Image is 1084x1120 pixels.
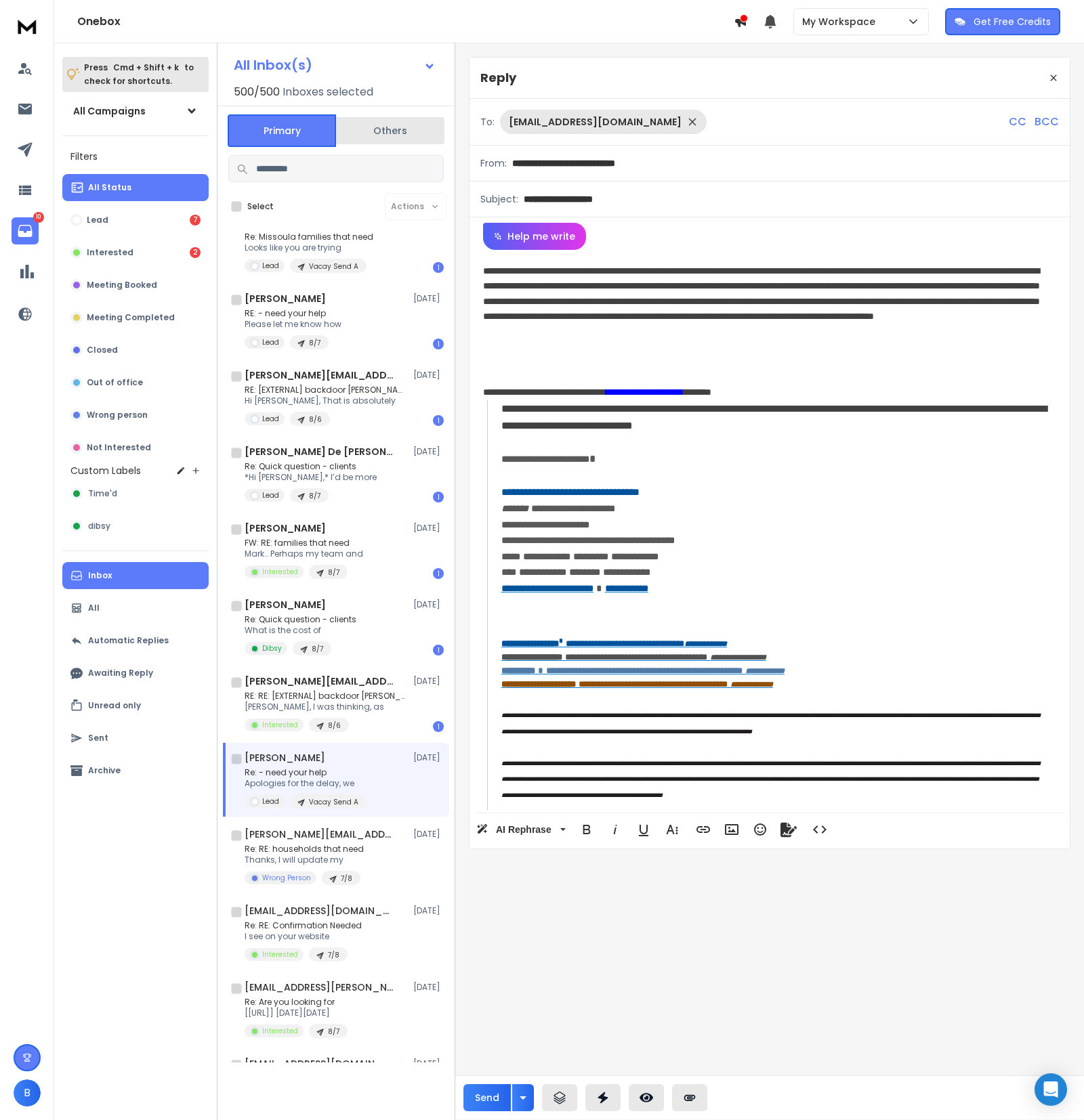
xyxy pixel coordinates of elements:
p: CC [1009,114,1026,130]
button: Emoticons [747,816,773,843]
p: [[URL]] [DATE][DATE] [245,1008,348,1018]
button: B [14,1079,41,1106]
p: [DATE] [413,1058,444,1069]
p: [DATE] [413,982,444,993]
p: Lead [262,414,279,424]
span: Cmd + Shift + k [111,60,181,75]
p: What is the cost of [245,625,356,636]
p: *Hi [PERSON_NAME],* I’d be more [245,472,377,483]
p: Re: Quick question - clients [245,461,377,472]
div: 7 [190,215,201,225]
p: [DATE] [413,293,444,304]
h1: [PERSON_NAME][EMAIL_ADDRESS][PERSON_NAME][DOMAIN_NAME] [245,827,394,841]
p: Vacay Send A [309,261,358,272]
button: Insert Link (⌘K) [690,816,716,843]
p: 8/7 [309,338,320,348]
div: Open Intercom Messenger [1035,1073,1067,1106]
button: All Inbox(s) [223,51,446,79]
p: 8/6 [309,414,322,425]
p: 8/7 [312,644,323,654]
p: 8/6 [328,720,341,731]
p: 8/7 [328,1027,339,1037]
p: [DATE] [413,752,444,763]
button: Interested2 [62,239,209,266]
h1: [EMAIL_ADDRESS][PERSON_NAME][DOMAIN_NAME] [245,981,394,994]
h1: [PERSON_NAME] [245,751,325,764]
h1: [PERSON_NAME][EMAIL_ADDRESS][PERSON_NAME][DOMAIN_NAME] [245,368,394,382]
button: Not Interested [62,434,209,461]
p: Get Free Credits [974,15,1051,28]
p: Lead [262,490,279,500]
button: All Status [62,174,209,201]
p: [DATE] [413,446,444,457]
button: Others [336,116,444,146]
p: Mark… Perhaps my team and [245,548,363,559]
p: FW: RE: families that need [245,538,363,548]
button: Insert Image (⌘P) [719,816,745,843]
p: RE: - need your help [245,308,341,319]
p: [DATE] [413,905,444,916]
h1: All Inbox(s) [234,58,312,72]
h1: Onebox [77,14,734,30]
p: Awaiting Reply [88,668,153,679]
p: Lead [262,337,279,347]
p: From: [480,156,507,170]
p: Re: RE: households that need [245,844,364,855]
div: 1 [433,339,444,349]
button: Automatic Replies [62,627,209,654]
div: 1 [433,492,444,502]
p: Out of office [87,377,143,388]
h1: [PERSON_NAME] [245,292,326,305]
p: Interested [262,949,298,960]
p: Interested [262,567,298,577]
span: Time'd [88,488,117,499]
button: Inbox [62,562,209,589]
div: 2 [190,247,201,258]
button: dibsy [62,513,209,540]
div: 1 [433,262,444,273]
p: [DATE] [413,829,444,840]
p: Dibsy [262,643,282,653]
p: All Status [88,182,131,193]
p: Re: Missoula families that need [245,232,373,242]
button: Closed [62,337,209,364]
p: Inbox [88,570,112,581]
div: 1 [433,721,444,732]
p: Sent [88,733,108,744]
h1: [EMAIL_ADDRESS][DOMAIN_NAME] [245,1057,394,1071]
p: [DATE] [413,523,444,534]
img: logo [14,14,41,39]
h1: All Campaigns [73,104,146,118]
p: 7/8 [328,950,339,960]
p: Wrong person [87,410,148,421]
p: Re: RE: Confirmation Needed [245,920,362,931]
div: 1 [433,415,444,426]
p: Lead [262,796,279,806]
p: All [88,603,100,613]
label: Select [247,201,274,212]
p: Not Interested [87,442,151,453]
p: Interested [262,720,298,730]
p: RE: RE: [EXTERNAL] backdoor [PERSON_NAME]? [245,691,407,702]
button: Bold (⌘B) [574,816,600,843]
h1: [PERSON_NAME] [245,521,326,535]
button: All Campaigns [62,98,209,125]
h3: Inboxes selected [283,84,373,100]
p: Re: Are you looking for [245,997,348,1008]
button: Archive [62,757,209,784]
p: Re: - need your help [245,767,367,778]
button: Wrong person [62,402,209,429]
button: Time'd [62,480,209,507]
button: Awaiting Reply [62,660,209,687]
h3: Filters [62,147,209,166]
button: Signature [776,816,801,843]
button: Lead7 [62,207,209,234]
p: [PERSON_NAME], I was thinking, as [245,702,407,712]
p: BCC [1035,114,1059,130]
button: Primary [228,114,336,147]
p: Interested [87,247,133,258]
button: All [62,595,209,622]
p: [DATE] [413,599,444,610]
p: My Workspace [802,15,881,28]
p: Looks like you are trying [245,242,373,253]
